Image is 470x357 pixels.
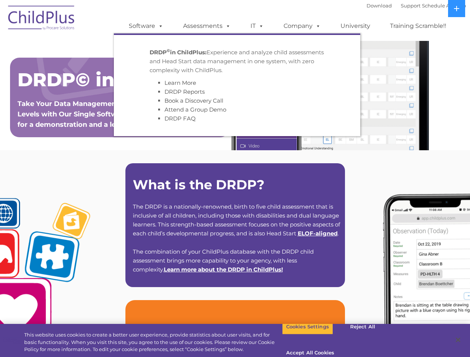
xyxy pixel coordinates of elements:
strong: DRDP in ChildPlus: [150,49,207,56]
sup: © [167,48,170,53]
a: Support [401,3,421,9]
a: Download [367,3,392,9]
button: Reject All [339,319,386,335]
a: Book a Discovery Call [164,97,223,104]
span: The DRDP is a nationally-renowned, birth to five child assessment that is inclusive of all childr... [133,203,340,237]
a: Company [276,19,328,33]
button: Close [450,332,466,348]
a: Learn More [164,79,196,86]
a: Learn more about the DRDP in ChildPlus [164,266,281,273]
button: Cookies Settings [282,319,333,335]
a: ELOF-aligned [298,230,338,237]
p: Experience and analyze child assessments and Head Start data management in one system, with zero ... [150,48,324,75]
span: ! [164,266,283,273]
strong: What is the DRDP? [133,177,265,193]
img: ChildPlus by Procare Solutions [4,0,79,38]
a: Assessments [176,19,238,33]
a: DRDP Reports [164,88,205,95]
a: Software [121,19,171,33]
a: Attend a Group Demo [164,106,226,113]
div: This website uses cookies to create a better user experience, provide statistics about user visit... [24,331,282,353]
a: Training Scramble!! [383,19,454,33]
span: Take Your Data Management and Assessments to New Levels with Our Single Software Solutionnstratio... [17,100,220,129]
a: DRDP FAQ [164,115,196,122]
span: DRDP© in ChildPlus [17,68,215,91]
font: | [367,3,466,9]
a: Schedule A Demo [422,3,466,9]
a: University [333,19,378,33]
span: The combination of your ChildPlus database with the DRDP child assessment brings more capability ... [133,248,314,273]
a: IT [243,19,271,33]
